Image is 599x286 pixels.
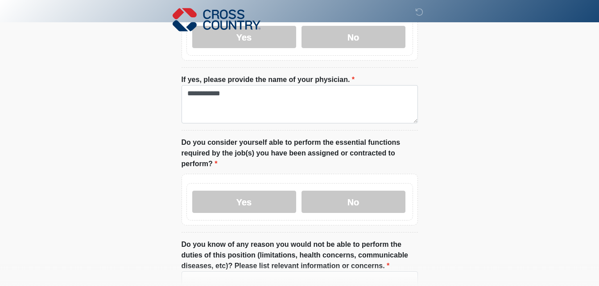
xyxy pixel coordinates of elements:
label: No [302,191,405,213]
label: Do you consider yourself able to perform the essential functions required by the job(s) you have ... [182,137,418,169]
label: Yes [192,191,296,213]
label: If yes, please provide the name of your physician. [182,74,355,85]
img: Cross Country Logo [173,7,261,33]
label: Do you know of any reason you would not be able to perform the duties of this position (limitatio... [182,239,418,271]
